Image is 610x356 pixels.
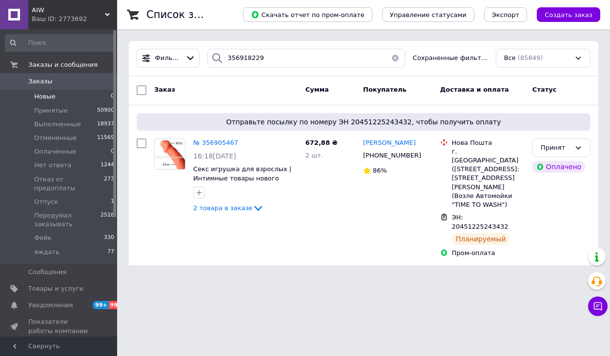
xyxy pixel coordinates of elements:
button: Чат с покупателем [588,297,608,316]
span: 11569 [97,134,114,142]
span: Заказы [28,77,52,86]
a: [PERSON_NAME] [363,138,416,148]
span: Фильтры [155,54,182,63]
span: Отказ от предоплаты [34,175,104,193]
button: Очистить [386,49,405,68]
h1: Список заказов [146,9,230,20]
span: 86% [373,167,387,174]
span: 16:18[DATE] [193,152,236,160]
button: Создать заказ [537,7,600,22]
span: Принятые [34,106,68,115]
div: Пром-оплата [452,249,525,257]
span: 99+ [93,301,109,309]
img: Фото товару [155,139,185,169]
button: Управление статусами [382,7,474,22]
span: ЭН: 20451225243432 [452,214,508,230]
button: Экспорт [484,7,527,22]
div: Ваш ID: 2773692 [32,15,117,23]
span: Товары и услуги [28,284,83,293]
span: Уведомления [28,301,73,310]
span: 1 [111,198,114,206]
span: 0 [111,92,114,101]
div: Нова Пошта [452,138,525,147]
a: Фото товару [154,138,185,170]
span: 18937 [97,120,114,129]
span: 2 шт. [305,152,323,159]
span: Отмененные [34,134,77,142]
span: Показатели работы компании [28,317,90,335]
span: Статус [532,86,557,93]
span: яждать [34,248,60,257]
span: Скачать отчет по пром-оплате [251,10,365,19]
div: Планируемый [452,233,510,245]
input: Поиск [5,34,115,52]
span: Сообщения [28,268,66,277]
span: 2518 [101,211,114,229]
a: Секс игрушка для взрослых | Интимные товары нового поколения [193,165,291,191]
span: 273 [104,175,114,193]
span: 77 [107,248,114,257]
span: Все [504,54,516,63]
span: (85849) [518,54,543,61]
span: Новые [34,92,56,101]
span: Отпуск [34,198,58,206]
span: Выполненные [34,120,81,129]
div: Принят [541,143,570,153]
span: 1244 [101,161,114,170]
span: Оплаченные [34,147,76,156]
span: Сохраненные фильтры: [413,54,488,63]
div: Оплачено [532,161,585,173]
span: 330 [104,234,114,242]
span: 672,88 ₴ [305,139,338,146]
span: 99+ [109,301,125,309]
span: Заказ [154,86,175,93]
a: 2 товара в заказе [193,204,264,212]
span: Управление статусами [390,11,467,19]
span: Сумма [305,86,329,93]
span: 0 [111,147,114,156]
span: [PERSON_NAME] [363,139,416,146]
span: Нет ответа [34,161,71,170]
div: г. [GEOGRAPHIC_DATA] ([STREET_ADDRESS]: [STREET_ADDRESS][PERSON_NAME] (Возле Автомойки "TIME TO W... [452,147,525,209]
span: Отправьте посылку по номеру ЭН 20451225243432, чтобы получить оплату [141,117,587,127]
span: Фейк [34,234,52,242]
a: № 356905467 [193,139,238,146]
input: Поиск по номеру заказа, ФИО покупателя, номеру телефона, Email, номеру накладной [207,49,405,68]
span: [PHONE_NUMBER] [363,152,421,159]
a: Создать заказ [527,11,600,18]
span: 50900 [97,106,114,115]
span: Создать заказ [545,11,592,19]
button: Скачать отчет по пром-оплате [243,7,372,22]
span: 2 товара в заказе [193,204,252,212]
span: AIW [32,6,105,15]
span: Передумал заказывать [34,211,101,229]
span: Доставка и оплата [440,86,509,93]
span: Заказы и сообщения [28,60,98,69]
span: Экспорт [492,11,519,19]
span: Покупатель [363,86,407,93]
